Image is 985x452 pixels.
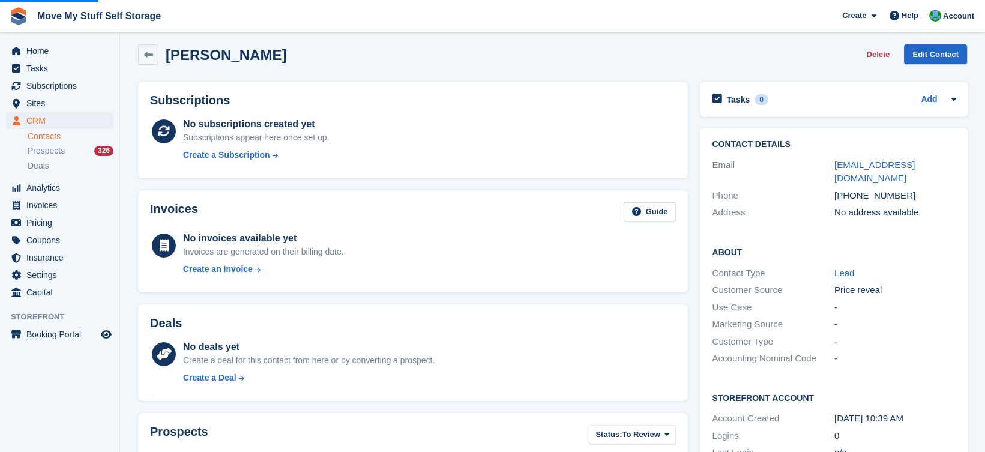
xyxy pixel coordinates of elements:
img: Dan [929,10,941,22]
span: Capital [26,284,98,301]
h2: Storefront Account [712,391,956,403]
div: Create a Subscription [183,149,270,161]
a: Add [921,93,937,107]
div: Price reveal [834,283,957,297]
div: [PHONE_NUMBER] [834,189,957,203]
div: Address [712,206,834,220]
span: Booking Portal [26,326,98,343]
span: Help [902,10,918,22]
span: Settings [26,267,98,283]
a: Move My Stuff Self Storage [32,6,166,26]
span: Sites [26,95,98,112]
a: menu [6,77,113,94]
span: Prospects [28,145,65,157]
span: Analytics [26,179,98,196]
button: Delete [861,44,894,64]
span: Insurance [26,249,98,266]
div: Use Case [712,301,834,315]
div: Logins [712,429,834,443]
span: Pricing [26,214,98,231]
h2: Deals [150,316,182,330]
a: menu [6,95,113,112]
div: Create a deal for this contact from here or by converting a prospect. [183,354,435,367]
div: Email [712,158,834,185]
div: No address available. [834,206,957,220]
span: Invoices [26,197,98,214]
a: Contacts [28,131,113,142]
h2: About [712,246,956,258]
div: - [834,301,957,315]
span: Subscriptions [26,77,98,94]
div: - [834,352,957,366]
a: [EMAIL_ADDRESS][DOMAIN_NAME] [834,160,915,184]
a: menu [6,267,113,283]
div: Account Created [712,412,834,426]
a: menu [6,179,113,196]
a: Create a Subscription [183,149,330,161]
span: To Review [622,429,660,441]
a: menu [6,232,113,249]
span: Account [943,10,974,22]
span: Create [842,10,866,22]
span: Home [26,43,98,59]
div: Subscriptions appear here once set up. [183,131,330,144]
div: Customer Source [712,283,834,297]
a: menu [6,112,113,129]
div: Invoices are generated on their billing date. [183,246,344,258]
div: Accounting Nominal Code [712,352,834,366]
a: Prospects 326 [28,145,113,157]
a: Preview store [99,327,113,342]
a: menu [6,43,113,59]
div: No deals yet [183,340,435,354]
h2: Subscriptions [150,94,676,107]
div: [DATE] 10:39 AM [834,412,957,426]
div: No subscriptions created yet [183,117,330,131]
img: stora-icon-8386f47178a22dfd0bd8f6a31ec36ba5ce8667c1dd55bd0f319d3a0aa187defe.svg [10,7,28,25]
div: - [834,318,957,331]
a: menu [6,249,113,266]
a: menu [6,214,113,231]
div: Marketing Source [712,318,834,331]
a: Create an Invoice [183,263,344,276]
a: menu [6,197,113,214]
div: Create an Invoice [183,263,253,276]
div: Phone [712,189,834,203]
h2: [PERSON_NAME] [166,47,286,63]
span: CRM [26,112,98,129]
a: Guide [624,202,676,222]
h2: Contact Details [712,140,956,149]
a: Create a Deal [183,372,435,384]
a: menu [6,60,113,77]
div: 0 [834,429,957,443]
a: Deals [28,160,113,172]
span: Tasks [26,60,98,77]
div: Contact Type [712,267,834,280]
span: Deals [28,160,49,172]
span: Storefront [11,311,119,323]
div: 326 [94,146,113,156]
h2: Invoices [150,202,198,222]
div: No invoices available yet [183,231,344,246]
div: 0 [755,94,768,105]
a: menu [6,326,113,343]
h2: Prospects [150,425,208,447]
span: Status: [595,429,622,441]
a: Edit Contact [904,44,967,64]
button: Status: To Review [589,425,676,445]
h2: Tasks [726,94,750,105]
span: Coupons [26,232,98,249]
div: - [834,335,957,349]
a: menu [6,284,113,301]
a: Lead [834,268,854,278]
div: Customer Type [712,335,834,349]
div: Create a Deal [183,372,236,384]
